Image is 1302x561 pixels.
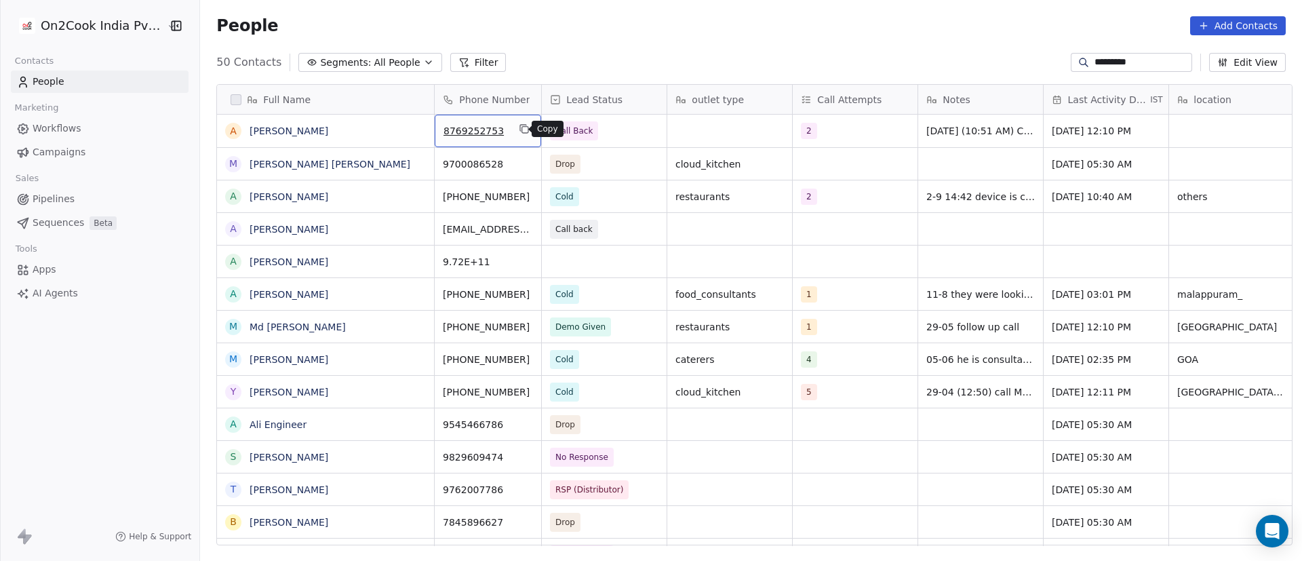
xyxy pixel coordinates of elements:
[943,93,970,107] span: Notes
[1190,16,1286,35] button: Add Contacts
[555,418,575,431] span: Drop
[374,56,420,70] span: All People
[217,115,435,546] div: grid
[801,123,817,139] span: 2
[793,85,918,114] div: Call Attempts
[11,258,189,281] a: Apps
[566,93,623,107] span: Lead Status
[1256,515,1288,547] div: Open Intercom Messenger
[692,93,744,107] span: outlet type
[217,85,434,114] div: Full Name
[555,450,608,464] span: No Response
[555,483,623,497] span: RSP (Distributor)
[231,189,237,204] div: a
[9,51,60,71] span: Contacts
[1052,124,1160,138] span: [DATE] 12:10 PM
[16,14,158,37] button: On2Cook India Pvt. Ltd.
[41,17,163,35] span: On2Cook India Pvt. Ltd.
[250,354,328,365] a: [PERSON_NAME]
[675,385,784,399] span: cloud_kitchen
[1150,94,1163,105] span: IST
[801,189,817,205] span: 2
[555,385,574,399] span: Cold
[216,54,281,71] span: 50 Contacts
[1177,288,1286,301] span: malappuram_
[555,516,575,529] span: Drop
[459,93,530,107] span: Phone Number
[450,53,507,72] button: Filter
[542,85,667,114] div: Lead Status
[129,531,191,542] span: Help & Support
[1169,85,1294,114] div: location
[250,322,346,332] a: Md [PERSON_NAME]
[1193,93,1231,107] span: location
[443,320,533,334] span: [PHONE_NUMBER]
[1052,418,1160,431] span: [DATE] 05:30 AM
[435,85,541,114] div: Phone Number
[9,239,43,259] span: Tools
[231,385,237,399] div: Y
[19,18,35,34] img: on2cook%20logo-04%20copy.jpg
[926,385,1035,399] span: 29-04 (12:50) call Multiple time but client didn't Pick-up The call 27-05 12:41 did not pick up c...
[229,320,237,334] div: M
[33,192,75,206] span: Pipelines
[555,190,574,204] span: Cold
[250,125,328,136] a: [PERSON_NAME]
[801,384,817,400] span: 5
[90,216,117,230] span: Beta
[250,419,307,430] a: Ali Engineer
[250,256,328,267] a: [PERSON_NAME]
[675,190,784,204] span: restaurants
[555,320,606,334] span: Demo Given
[443,255,533,269] span: 9.72E+11
[250,191,328,202] a: [PERSON_NAME]
[1052,516,1160,529] span: [DATE] 05:30 AM
[667,85,792,114] div: outlet type
[918,85,1043,114] div: Notes
[1052,320,1160,334] span: [DATE] 12:10 PM
[231,222,237,236] div: A
[231,482,237,497] div: T
[1052,483,1160,497] span: [DATE] 05:30 AM
[9,98,64,118] span: Marketing
[33,121,81,136] span: Workflows
[216,16,278,36] span: People
[1052,353,1160,366] span: [DATE] 02:35 PM
[675,353,784,366] span: caterers
[33,145,85,159] span: Campaigns
[926,353,1035,366] span: 05-06 he is consultant asked details on WA said i will study device myself and i want i will call...
[675,157,784,171] span: cloud_kitchen
[1177,190,1286,204] span: others
[229,352,237,366] div: m
[263,93,311,107] span: Full Name
[1177,385,1286,399] span: [GEOGRAPHIC_DATA][PERSON_NAME]
[33,263,56,277] span: Apps
[1177,353,1286,366] span: GOA
[1209,53,1286,72] button: Edit View
[320,56,371,70] span: Segments:
[33,75,64,89] span: People
[443,483,533,497] span: 9762007786
[555,157,575,171] span: Drop
[443,385,533,399] span: [PHONE_NUMBER]
[250,452,328,463] a: [PERSON_NAME]
[33,286,78,301] span: AI Agents
[817,93,882,107] span: Call Attempts
[537,123,558,134] p: Copy
[11,282,189,305] a: AI Agents
[801,286,817,303] span: 1
[675,288,784,301] span: food_consultants
[443,190,533,204] span: [PHONE_NUMBER]
[443,288,533,301] span: [PHONE_NUMBER]
[33,216,84,230] span: Sequences
[231,287,237,301] div: A
[1052,450,1160,464] span: [DATE] 05:30 AM
[1044,85,1168,114] div: Last Activity DateIST
[443,157,533,171] span: 9700086528
[231,124,237,138] div: a
[555,223,593,236] span: Call back
[1052,190,1160,204] span: [DATE] 10:40 AM
[231,254,237,269] div: A
[926,288,1035,301] span: 11-8 they were looking for some blender not required
[555,353,574,366] span: Cold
